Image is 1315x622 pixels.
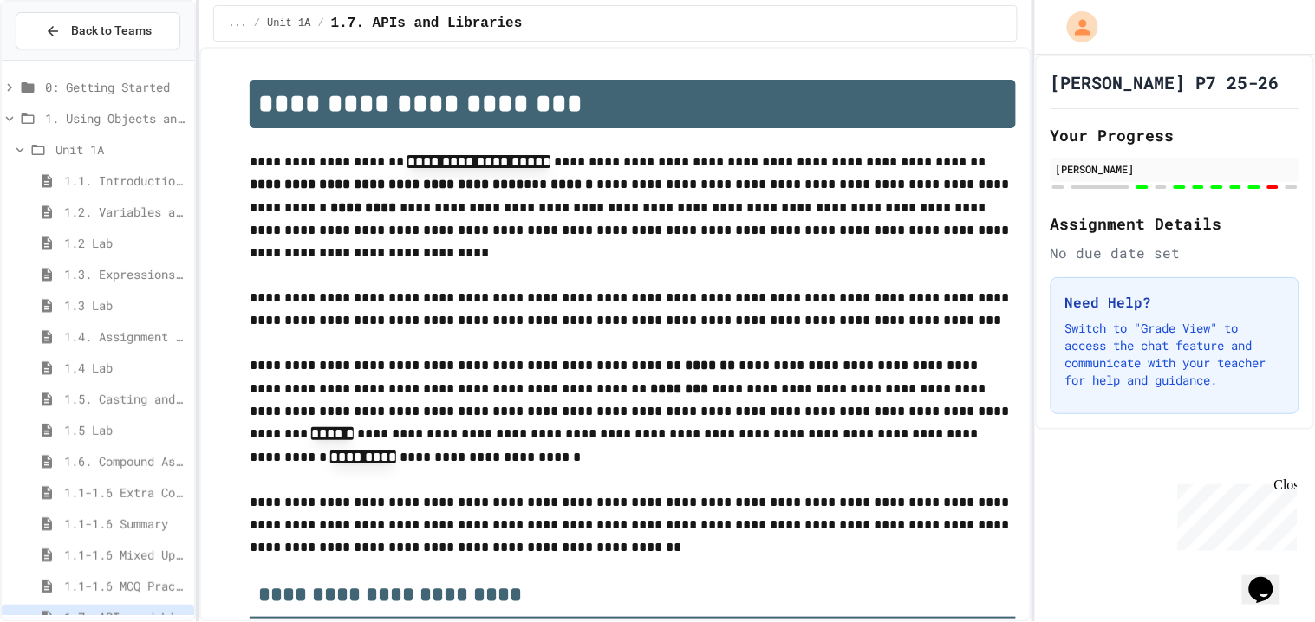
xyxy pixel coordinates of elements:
[1051,123,1299,147] h2: Your Progress
[55,140,187,159] span: Unit 1A
[254,16,260,30] span: /
[7,7,120,110] div: Chat with us now!Close
[45,78,187,96] span: 0: Getting Started
[1242,553,1298,605] iframe: chat widget
[64,327,187,346] span: 1.4. Assignment and Input
[228,16,247,30] span: ...
[64,234,187,252] span: 1.2 Lab
[1065,292,1285,313] h3: Need Help?
[16,12,180,49] button: Back to Teams
[267,16,310,30] span: Unit 1A
[64,452,187,470] span: 1.6. Compound Assignment Operators
[1171,477,1298,551] iframe: chat widget
[64,483,187,502] span: 1.1-1.6 Extra Coding Practice
[45,109,187,127] span: 1. Using Objects and Methods
[64,296,187,314] span: 1.3 Lab
[1051,70,1279,94] h1: [PERSON_NAME] P7 25-26
[331,13,523,34] span: 1.7. APIs and Libraries
[318,16,324,30] span: /
[64,515,187,533] span: 1.1-1.6 Summary
[64,172,187,190] span: 1.1. Introduction to Algorithms, Programming, and Compilers
[64,577,187,595] span: 1.1-1.6 MCQ Practice
[64,359,187,377] span: 1.4 Lab
[64,203,187,221] span: 1.2. Variables and Data Types
[1056,161,1294,177] div: [PERSON_NAME]
[1065,320,1285,389] p: Switch to "Grade View" to access the chat feature and communicate with your teacher for help and ...
[64,421,187,439] span: 1.5 Lab
[64,546,187,564] span: 1.1-1.6 Mixed Up Code Practice
[1051,243,1299,263] div: No due date set
[64,265,187,283] span: 1.3. Expressions and Output [New]
[71,22,152,40] span: Back to Teams
[64,390,187,408] span: 1.5. Casting and Ranges of Values
[1051,211,1299,236] h2: Assignment Details
[1049,7,1103,47] div: My Account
